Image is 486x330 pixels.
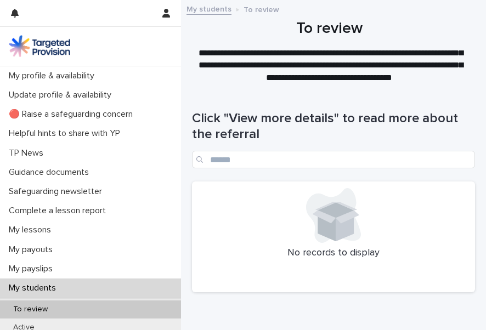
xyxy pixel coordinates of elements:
[4,283,65,293] p: My students
[4,148,52,158] p: TP News
[4,109,142,120] p: 🔴 Raise a safeguarding concern
[4,225,60,235] p: My lessons
[4,244,61,255] p: My payouts
[4,71,103,81] p: My profile & availability
[4,167,98,178] p: Guidance documents
[244,3,279,15] p: To review
[192,20,467,38] h1: To review
[4,90,120,100] p: Update profile & availability
[4,186,111,197] p: Safeguarding newsletter
[9,35,70,57] img: M5nRWzHhSzIhMunXDL62
[4,206,115,216] p: Complete a lesson report
[187,2,231,15] a: My students
[4,305,56,314] p: To review
[192,151,475,168] input: Search
[192,111,475,143] h1: Click "View more details" to read more about the referral
[4,128,129,139] p: Helpful hints to share with YP
[4,264,61,274] p: My payslips
[199,247,468,259] p: No records to display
